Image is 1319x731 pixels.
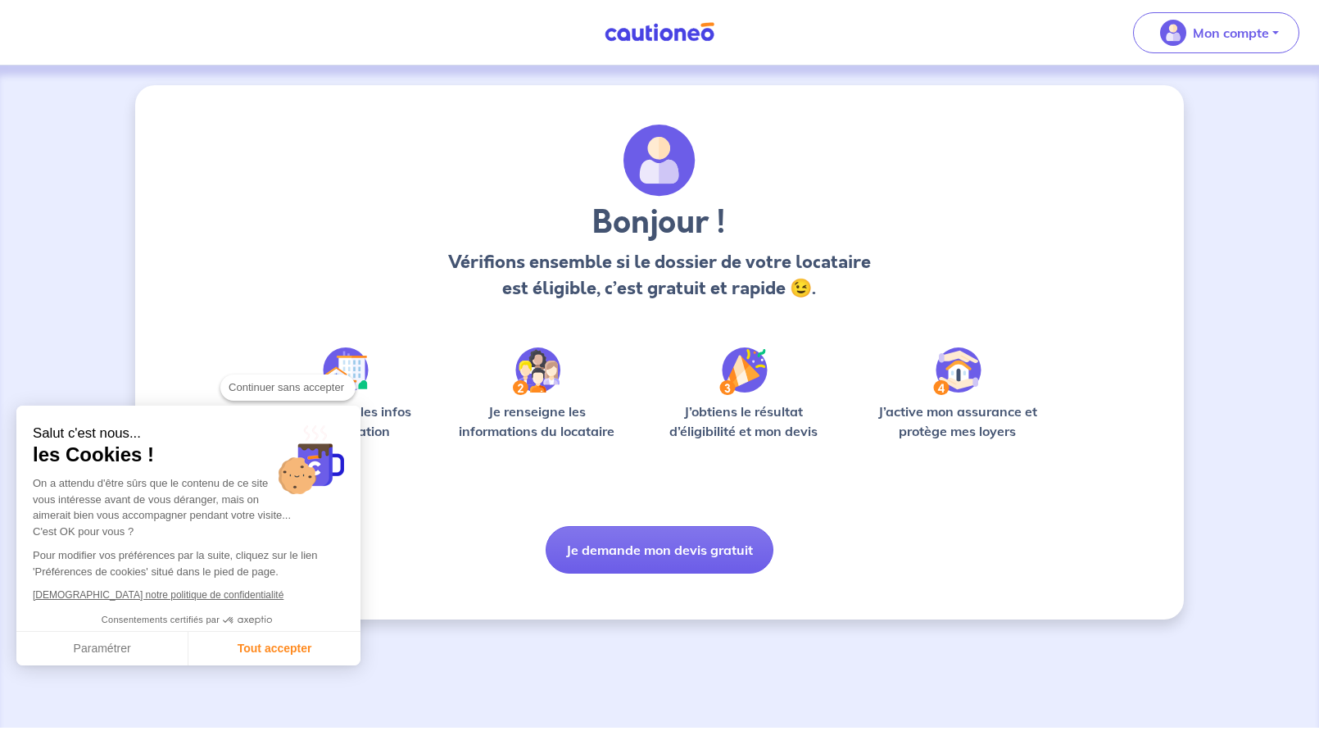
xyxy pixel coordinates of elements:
[33,475,344,539] div: On a attendu d'être sûrs que le contenu de ce site vous intéresse avant de vous déranger, mais on...
[546,526,773,574] button: Je demande mon devis gratuit
[513,347,560,395] img: /static/c0a346edaed446bb123850d2d04ad552/Step-2.svg
[266,402,423,441] p: Je transmets les infos de ma location
[1133,12,1299,53] button: illu_account_valid_menu.svgMon compte
[443,249,875,302] p: Vérifions ensemble si le dossier de votre locataire est éligible, c’est gratuit et rapide 😉.
[223,596,272,645] svg: Axeptio
[220,375,356,401] button: Continuer sans accepter
[229,379,347,396] span: Continuer sans accepter
[33,547,344,579] p: Pour modifier vos préférences par la suite, cliquez sur le lien 'Préférences de cookies' situé da...
[33,589,283,601] a: [DEMOGRAPHIC_DATA] notre politique de confidentialité
[623,125,696,197] img: archivate
[1160,20,1186,46] img: illu_account_valid_menu.svg
[449,402,625,441] p: Je renseigne les informations du locataire
[719,347,768,395] img: /static/f3e743aab9439237c3e2196e4328bba9/Step-3.svg
[188,632,360,666] button: Tout accepter
[443,203,875,243] h3: Bonjour !
[102,615,220,624] span: Consentements certifiés par
[933,347,981,395] img: /static/bfff1cf634d835d9112899e6a3df1a5d/Step-4.svg
[1193,23,1269,43] p: Mon compte
[651,402,836,441] p: J’obtiens le résultat d’éligibilité et mon devis
[33,443,344,467] span: les Cookies !
[320,347,369,395] img: /static/90a569abe86eec82015bcaae536bd8e6/Step-1.svg
[33,425,344,443] small: Salut c'est nous...
[93,610,283,631] button: Consentements certifiés par
[862,402,1053,441] p: J’active mon assurance et protège mes loyers
[598,22,721,43] img: Cautioneo
[16,632,188,666] button: Paramétrer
